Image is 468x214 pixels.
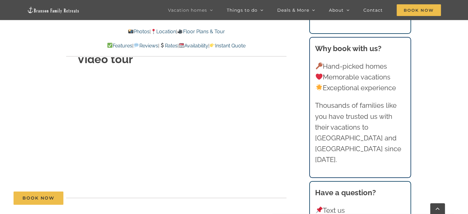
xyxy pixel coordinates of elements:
[151,29,176,34] a: Location
[316,73,322,80] img: ❤️
[14,192,63,205] a: Book Now
[316,84,322,91] img: 🌟
[329,8,344,12] span: About
[107,43,112,48] img: ✅
[363,8,383,12] span: Contact
[128,29,133,34] img: 📸
[178,29,182,34] img: 🎥
[66,28,286,36] p: | |
[179,43,184,48] img: 📆
[160,43,165,48] img: 💲
[128,29,150,34] a: Photos
[315,61,405,94] p: Hand-picked homes Memorable vacations Exceptional experience
[159,43,178,49] a: Rates
[22,196,54,201] span: Book Now
[210,43,215,48] img: 👉
[66,42,286,50] p: | | | |
[316,63,322,69] img: 🔑
[177,29,225,34] a: Floor Plans & Tour
[210,43,246,49] a: Instant Quote
[315,43,405,54] h3: Why book with us?
[179,43,208,49] a: Availability
[77,53,133,66] strong: Video tour
[315,100,405,165] p: Thousands of families like you have trusted us with their vacations to [GEOGRAPHIC_DATA] and [GEO...
[277,8,309,12] span: Deals & More
[227,8,258,12] span: Things to do
[77,75,262,186] iframe: YouTube video player 1
[134,43,139,48] img: 💬
[397,4,441,16] span: Book Now
[151,29,156,34] img: 📍
[107,43,132,49] a: Features
[168,8,207,12] span: Vacation homes
[27,6,79,14] img: Branson Family Retreats Logo
[315,188,376,197] strong: Have a question?
[316,207,322,213] img: 📌
[134,43,158,49] a: Reviews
